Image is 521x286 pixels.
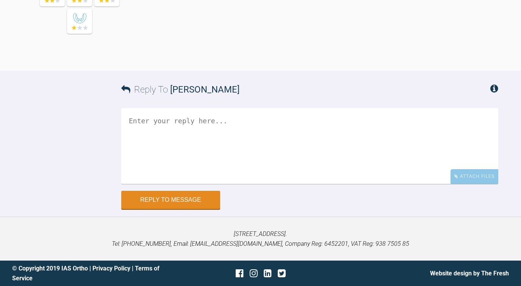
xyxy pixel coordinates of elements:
[451,169,498,184] div: Attach Files
[12,265,160,282] a: Terms of Service
[121,191,220,209] button: Reply to Message
[121,82,239,97] h3: Reply To
[430,270,509,277] a: Website design by The Fresh
[92,265,130,272] a: Privacy Policy
[12,264,178,283] div: © Copyright 2019 IAS Ortho | |
[12,229,509,248] p: [STREET_ADDRESS]. Tel: [PHONE_NUMBER], Email: [EMAIL_ADDRESS][DOMAIN_NAME], Company Reg: 6452201,...
[170,84,239,95] span: [PERSON_NAME]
